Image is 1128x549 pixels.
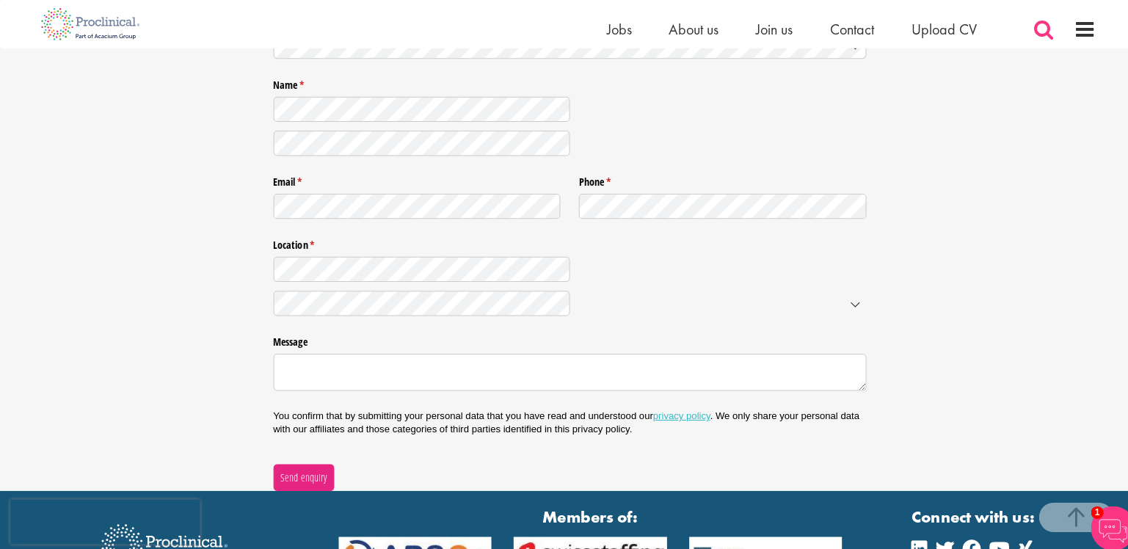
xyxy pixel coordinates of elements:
legend: Location [271,230,858,250]
input: First [271,95,564,120]
a: Upload CV [903,20,968,39]
p: You confirm that by submitting your personal data that you have read and understood our . We only... [271,405,858,432]
label: Phone [573,168,858,187]
input: Last [271,129,564,154]
legend: Name [271,71,858,90]
strong: Members of: [335,501,834,523]
a: privacy policy [647,406,703,417]
strong: Connect with us: [903,501,1027,523]
a: About us [663,20,712,39]
a: Jobs [601,20,626,39]
label: Email [271,168,556,187]
iframe: reCAPTCHA [10,495,198,539]
span: 1 [1080,501,1093,514]
a: Contact [822,20,866,39]
img: Chatbot [1080,501,1124,545]
a: Join us [749,20,785,39]
button: Send enquiry [271,459,331,486]
label: Message [271,327,858,346]
span: Send enquiry [277,465,324,481]
input: Country [271,288,564,313]
input: State / Province / Region [271,254,564,279]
